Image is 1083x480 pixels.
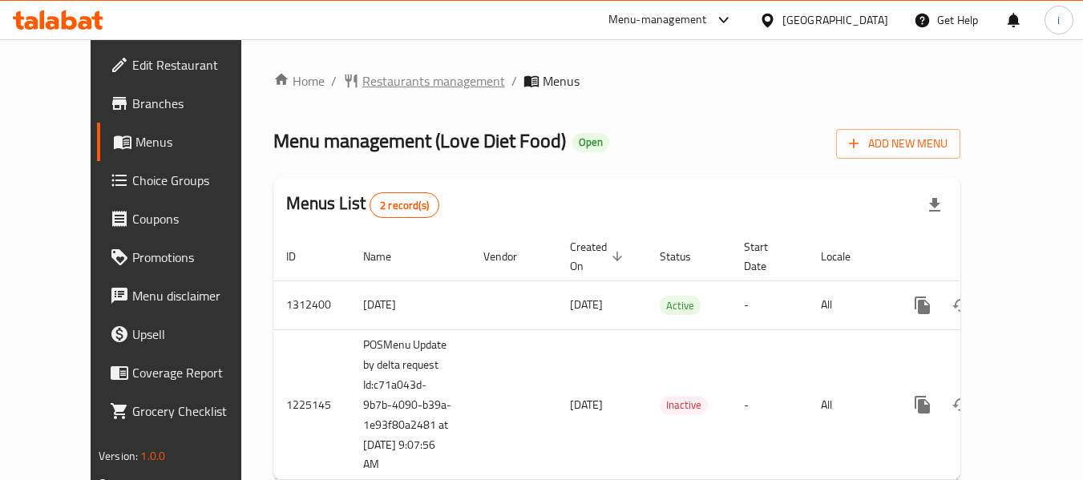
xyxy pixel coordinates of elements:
span: Active [660,296,701,315]
button: Change Status [942,286,980,325]
div: Export file [915,186,954,224]
td: POSMenu Update by delta request Id:c71a043d-9b7b-4090-b39a-1e93f80a2481 at [DATE] 9:07:56 AM [350,329,471,480]
span: Choice Groups [132,171,259,190]
span: Coupons [132,209,259,228]
td: - [731,329,808,480]
a: Edit Restaurant [97,46,272,84]
a: Restaurants management [343,71,505,91]
div: Active [660,296,701,315]
span: ID [286,247,317,266]
button: more [903,286,942,325]
span: Status [660,247,712,266]
span: 1.0.0 [140,446,165,466]
a: Home [273,71,325,91]
li: / [331,71,337,91]
a: Choice Groups [97,161,272,200]
span: [DATE] [570,294,603,315]
button: more [903,385,942,424]
span: Restaurants management [362,71,505,91]
a: Upsell [97,315,272,353]
a: Branches [97,84,272,123]
span: Locale [821,247,871,266]
span: i [1057,11,1060,29]
span: Edit Restaurant [132,55,259,75]
a: Menu disclaimer [97,276,272,315]
span: Name [363,247,412,266]
span: Start Date [744,237,789,276]
span: Add New Menu [849,134,948,154]
span: [DATE] [570,394,603,415]
td: 1225145 [273,329,350,480]
span: Version: [99,446,138,466]
button: Change Status [942,385,980,424]
div: Menu-management [608,10,707,30]
span: Inactive [660,396,708,414]
span: Coverage Report [132,363,259,382]
span: Upsell [132,325,259,344]
td: 1312400 [273,280,350,329]
li: / [511,71,517,91]
span: Menu disclaimer [132,286,259,305]
a: Grocery Checklist [97,392,272,430]
span: Menu management ( Love Diet Food ) [273,123,566,159]
h2: Menus List [286,192,439,218]
a: Menus [97,123,272,161]
span: Menus [543,71,580,91]
td: All [808,280,891,329]
a: Promotions [97,238,272,276]
span: Created On [570,237,628,276]
td: All [808,329,891,480]
div: [GEOGRAPHIC_DATA] [782,11,888,29]
button: Add New Menu [836,129,960,159]
div: Open [572,133,609,152]
a: Coverage Report [97,353,272,392]
div: Total records count [370,192,439,218]
a: Coupons [97,200,272,238]
span: Vendor [483,247,538,266]
span: Promotions [132,248,259,267]
td: - [731,280,808,329]
td: [DATE] [350,280,471,329]
span: Grocery Checklist [132,401,259,421]
span: Menus [135,132,259,151]
span: Open [572,135,609,149]
th: Actions [891,232,1070,281]
nav: breadcrumb [273,71,960,91]
span: Branches [132,94,259,113]
span: 2 record(s) [370,198,438,213]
